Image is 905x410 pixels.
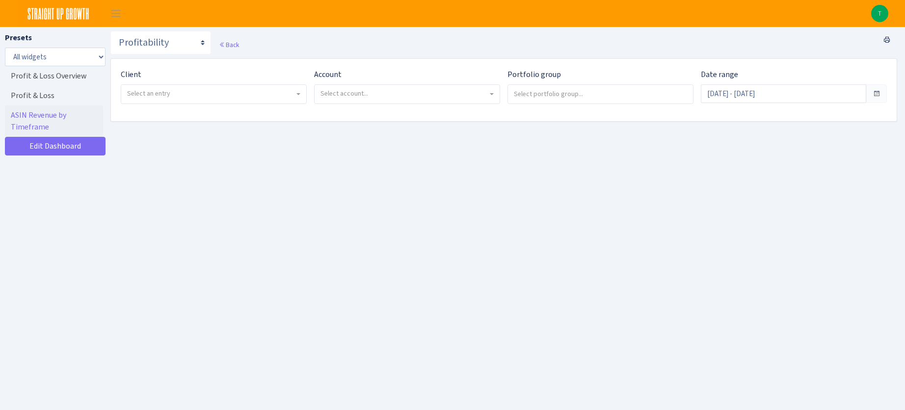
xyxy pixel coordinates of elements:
[701,69,738,80] label: Date range
[314,69,342,80] label: Account
[871,5,888,22] img: Tom First
[219,40,239,49] a: Back
[320,89,368,98] span: Select account...
[127,89,170,98] span: Select an entry
[871,5,888,22] a: T
[5,86,103,105] a: Profit & Loss
[5,137,106,155] a: Edit Dashboard
[121,69,141,80] label: Client
[5,105,103,137] a: ASIN Revenue by Timeframe
[508,85,693,102] input: Select portfolio group...
[5,32,32,44] label: Presets
[5,66,103,86] a: Profit & Loss Overview
[104,5,128,22] button: Toggle navigation
[507,69,561,80] label: Portfolio group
